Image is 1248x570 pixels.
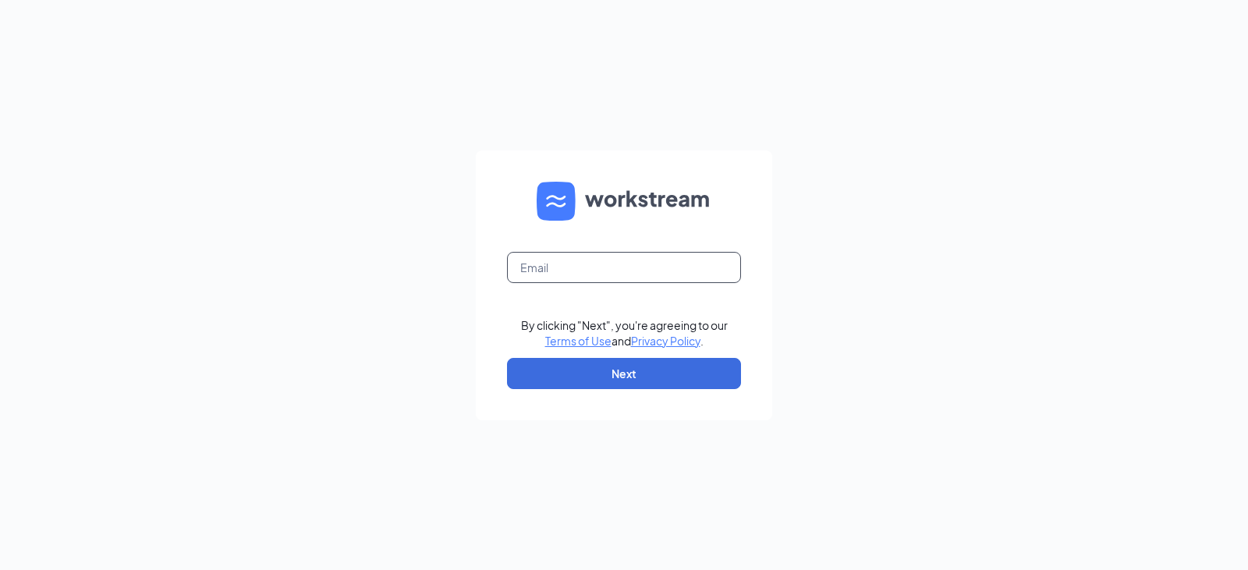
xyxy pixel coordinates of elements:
a: Terms of Use [545,334,612,348]
button: Next [507,358,741,389]
input: Email [507,252,741,283]
div: By clicking "Next", you're agreeing to our and . [521,317,728,349]
a: Privacy Policy [631,334,700,348]
img: WS logo and Workstream text [537,182,711,221]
